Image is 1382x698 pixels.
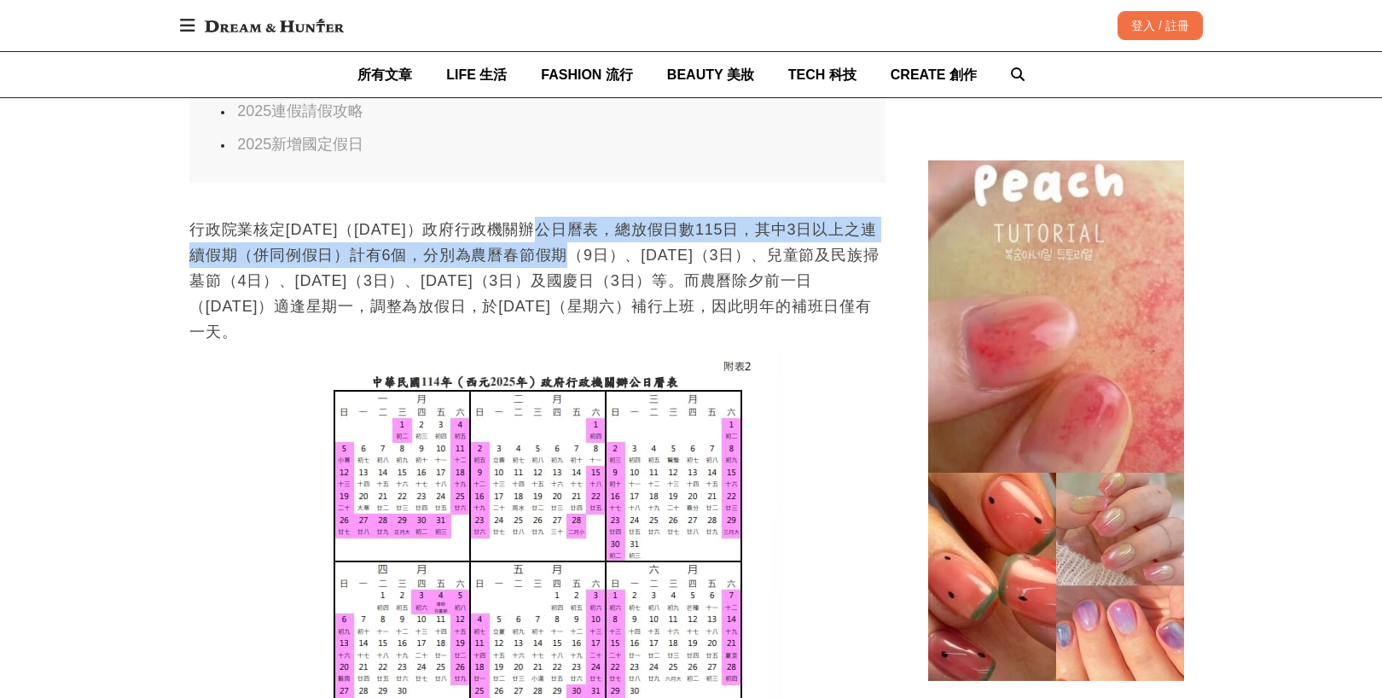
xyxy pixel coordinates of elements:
span: BEAUTY 美妝 [667,67,754,82]
a: 所有文章 [357,52,412,97]
img: Dream & Hunter [196,10,352,41]
span: FASHION 流行 [541,67,633,82]
a: CREATE 創作 [891,52,977,97]
a: FASHION 流行 [541,52,633,97]
img: 韓國正流行！最新「水果美甲」款式推薦，水蜜桃、蘋果、葡萄水果圖案，果皮果肉通通神還原～ [928,160,1184,681]
p: 行政院業核定[DATE]（[DATE]）政府行政機關辦公日曆表，總放假日數115日，其中3日以上之連續假期（併同例假日）計有6個，分別為農曆春節假期（9日）、[DATE]（3日）、兒童節及民族掃... [189,217,886,345]
a: 2025連假請假攻略 [237,102,363,119]
a: 2025新增國定假日 [237,136,363,153]
div: 登入 / 註冊 [1118,11,1203,40]
span: 所有文章 [357,67,412,82]
span: TECH 科技 [788,67,856,82]
a: BEAUTY 美妝 [667,52,754,97]
a: TECH 科技 [788,52,856,97]
span: LIFE 生活 [446,67,507,82]
span: CREATE 創作 [891,67,977,82]
a: LIFE 生活 [446,52,507,97]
